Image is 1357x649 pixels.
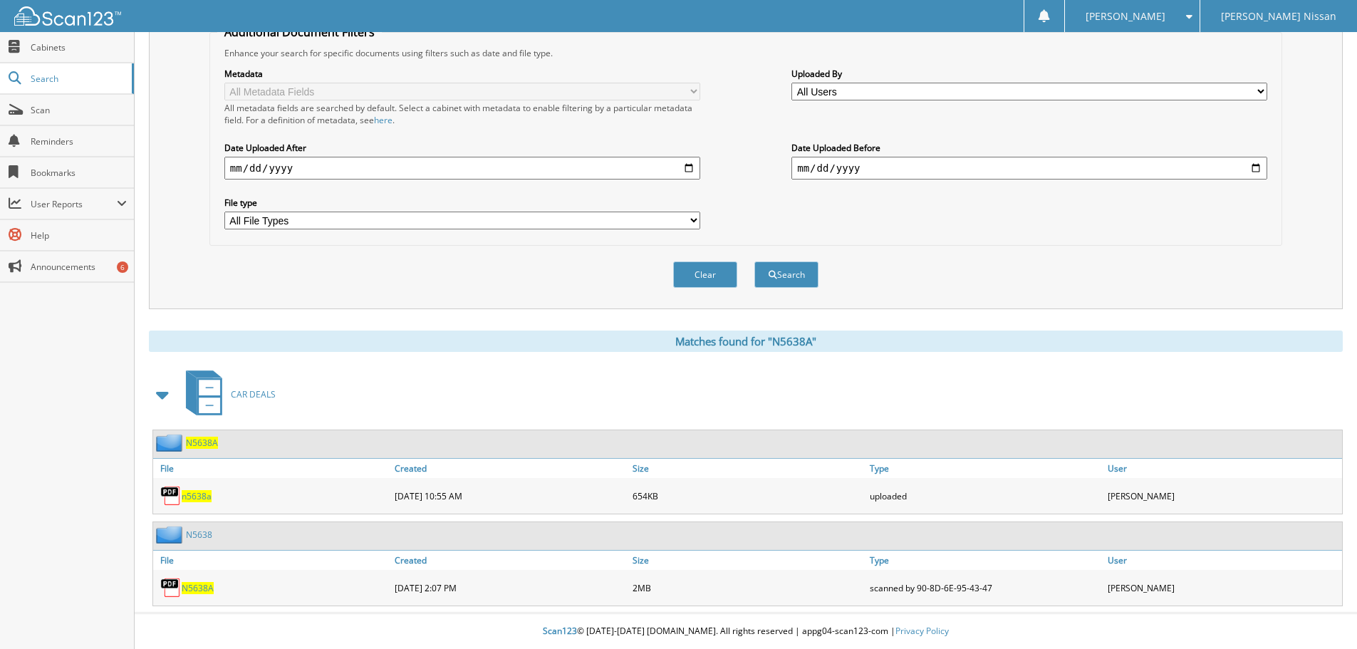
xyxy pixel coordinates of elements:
[1104,551,1342,570] a: User
[673,261,737,288] button: Clear
[866,573,1104,602] div: scanned by 90-8D-6E-95-43-47
[31,135,127,147] span: Reminders
[31,104,127,116] span: Scan
[391,551,629,570] a: Created
[629,459,867,478] a: Size
[153,551,391,570] a: File
[224,142,700,154] label: Date Uploaded After
[31,41,127,53] span: Cabinets
[754,261,818,288] button: Search
[156,434,186,452] img: folder2.png
[1104,573,1342,602] div: [PERSON_NAME]
[224,102,700,126] div: All metadata fields are searched by default. Select a cabinet with metadata to enable filtering b...
[186,529,212,541] a: N5638
[391,573,629,602] div: [DATE] 2:07 PM
[1104,482,1342,510] div: [PERSON_NAME]
[117,261,128,273] div: 6
[224,197,700,209] label: File type
[149,331,1343,352] div: Matches found for "N5638A"
[791,68,1267,80] label: Uploaded By
[186,437,218,449] a: N5638A
[217,24,382,40] legend: Additional Document Filters
[177,366,276,422] a: CAR DEALS
[31,261,127,273] span: Announcements
[160,577,182,598] img: PDF.png
[31,198,117,210] span: User Reports
[374,114,392,126] a: here
[866,459,1104,478] a: Type
[629,482,867,510] div: 654KB
[1086,12,1165,21] span: [PERSON_NAME]
[895,625,949,637] a: Privacy Policy
[14,6,121,26] img: scan123-logo-white.svg
[791,142,1267,154] label: Date Uploaded Before
[217,47,1274,59] div: Enhance your search for specific documents using filters such as date and file type.
[629,551,867,570] a: Size
[866,482,1104,510] div: uploaded
[231,388,276,400] span: CAR DEALS
[1286,581,1357,649] iframe: Chat Widget
[156,526,186,544] img: folder2.png
[160,485,182,507] img: PDF.png
[391,459,629,478] a: Created
[224,157,700,180] input: start
[1104,459,1342,478] a: User
[182,490,212,502] a: n5638a
[31,167,127,179] span: Bookmarks
[31,73,125,85] span: Search
[629,573,867,602] div: 2MB
[1221,12,1336,21] span: [PERSON_NAME] Nissan
[135,614,1357,649] div: © [DATE]-[DATE] [DOMAIN_NAME]. All rights reserved | appg04-scan123-com |
[391,482,629,510] div: [DATE] 10:55 AM
[31,229,127,242] span: Help
[543,625,577,637] span: Scan123
[791,157,1267,180] input: end
[224,68,700,80] label: Metadata
[866,551,1104,570] a: Type
[153,459,391,478] a: File
[182,582,214,594] a: N5638A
